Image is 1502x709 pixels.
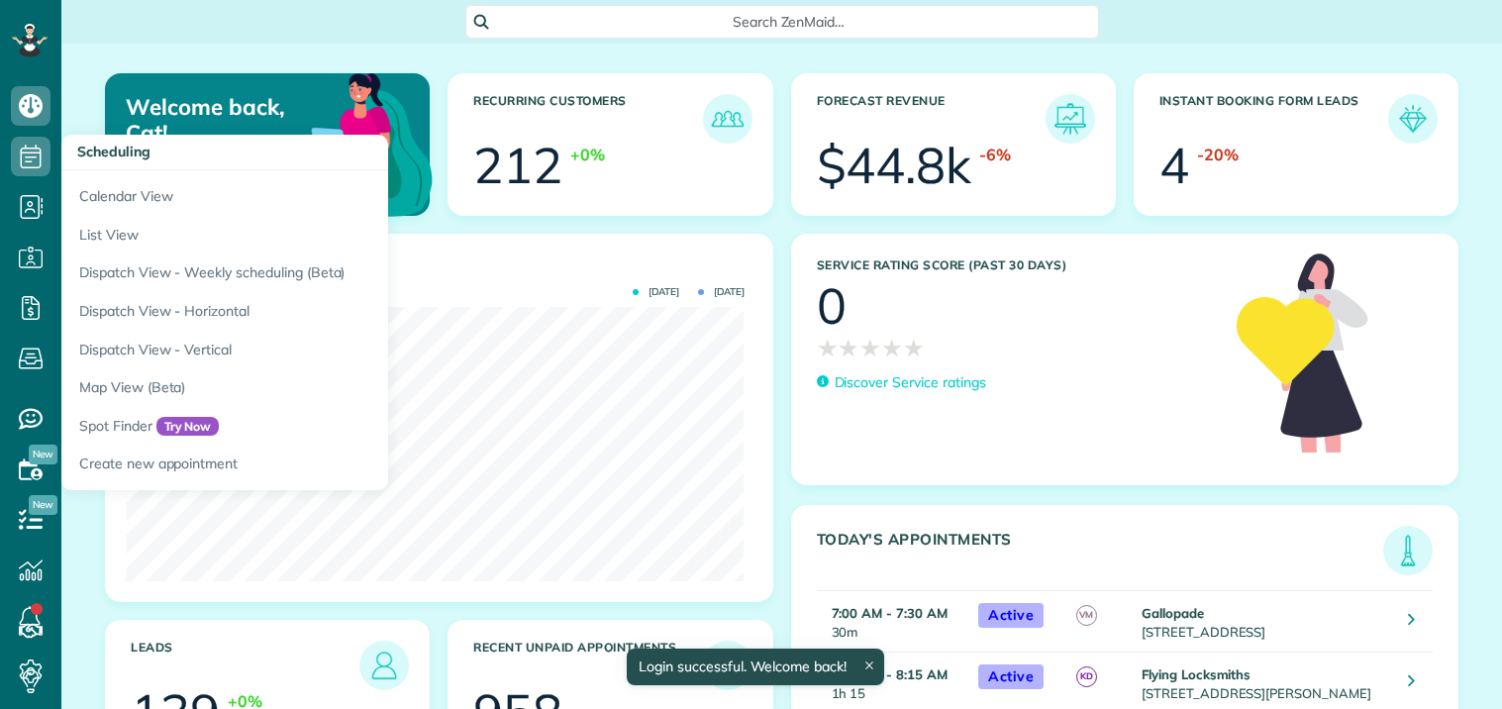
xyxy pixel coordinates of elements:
span: Active [978,664,1044,689]
a: Discover Service ratings [817,372,986,393]
strong: Gallopade [1142,605,1204,621]
span: ★ [881,331,903,365]
p: Discover Service ratings [835,372,986,393]
span: New [29,445,57,464]
div: $44.8k [817,141,972,190]
a: Dispatch View - Weekly scheduling (Beta) [61,253,556,292]
a: Create new appointment [61,445,556,490]
a: Calendar View [61,170,556,216]
div: -20% [1197,144,1239,166]
span: [DATE] [698,287,745,297]
h3: Recurring Customers [473,94,702,144]
span: VM [1076,605,1097,626]
strong: 7:00 AM - 7:30 AM [832,605,948,621]
a: List View [61,216,556,254]
h3: Actual Revenue this month [131,259,752,277]
div: 0 [817,281,847,331]
td: 30m [817,591,969,653]
img: icon_todays_appointments-901f7ab196bb0bea1936b74009e4eb5ffbc2d2711fa7634e0d609ed5ef32b18b.png [1388,531,1428,570]
h3: Service Rating score (past 30 days) [817,258,1218,272]
h3: Today's Appointments [817,531,1384,575]
a: Map View (Beta) [61,368,556,407]
img: icon_unpaid_appointments-47b8ce3997adf2238b356f14209ab4cced10bd1f174958f3ca8f1d0dd7fffeee.png [708,646,748,685]
span: ★ [903,331,925,365]
h3: Instant Booking Form Leads [1159,94,1388,144]
strong: Flying Locksmiths [1142,666,1251,682]
a: Dispatch View - Vertical [61,331,556,369]
h3: Recent unpaid appointments [473,641,702,690]
span: ★ [817,331,839,365]
div: 4 [1159,141,1189,190]
a: Dispatch View - Horizontal [61,292,556,331]
p: Welcome back, Cat! [126,94,324,147]
img: icon_leads-1bed01f49abd5b7fead27621c3d59655bb73ed531f8eeb49469d10e621d6b896.png [364,646,404,685]
span: KD [1076,666,1097,687]
img: dashboard_welcome-42a62b7d889689a78055ac9021e634bf52bae3f8056760290aed330b23ab8690.png [245,51,437,243]
span: Active [978,603,1044,628]
div: -6% [979,144,1011,166]
span: ★ [838,331,859,365]
span: Scheduling [77,143,150,160]
img: icon_recurring_customers-cf858462ba22bcd05b5a5880d41d6543d210077de5bb9ebc9590e49fd87d84ed.png [708,99,748,139]
div: Login successful. Welcome back! [627,649,884,685]
div: 212 [473,141,562,190]
a: Spot FinderTry Now [61,407,556,446]
div: +0% [570,144,605,166]
td: [STREET_ADDRESS] [1137,591,1394,653]
h3: Forecast Revenue [817,94,1046,144]
img: icon_forecast_revenue-8c13a41c7ed35a8dcfafea3cbb826a0462acb37728057bba2d056411b612bbbe.png [1051,99,1090,139]
span: New [29,495,57,515]
span: [DATE] [633,287,679,297]
span: ★ [859,331,881,365]
strong: 7:00 AM - 8:15 AM [832,666,948,682]
img: icon_form_leads-04211a6a04a5b2264e4ee56bc0799ec3eb69b7e499cbb523a139df1d13a81ae0.png [1393,99,1433,139]
span: Try Now [156,417,220,437]
h3: Leads [131,641,359,690]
